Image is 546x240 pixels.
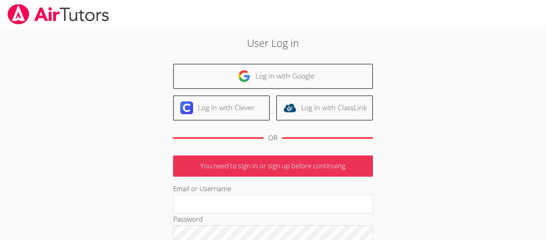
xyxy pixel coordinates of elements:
div: OR [268,132,277,144]
label: Email or Username [173,184,231,193]
a: Log in with ClassLink [276,95,373,121]
a: Log in with Clever [173,95,270,121]
p: You need to sign in or sign up before continuing [173,155,373,177]
label: Password [173,214,203,224]
img: clever-logo-6eab21bc6e7a338710f1a6ff85c0baf02591cd810cc4098c63d3a4b26e2feb20.svg [180,101,193,114]
h2: User Log in [126,35,420,50]
img: classlink-logo-d6bb404cc1216ec64c9a2012d9dc4662098be43eaf13dc465df04b49fa7ab582.svg [283,101,296,114]
img: airtutors_banner-c4298cdbf04f3fff15de1276eac7730deb9818008684d7c2e4769d2f7ddbe033.png [7,4,110,24]
a: Log in with Google [173,64,373,89]
img: google-logo-50288ca7cdecda66e5e0955fdab243c47b7ad437acaf1139b6f446037453330a.svg [238,70,251,83]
